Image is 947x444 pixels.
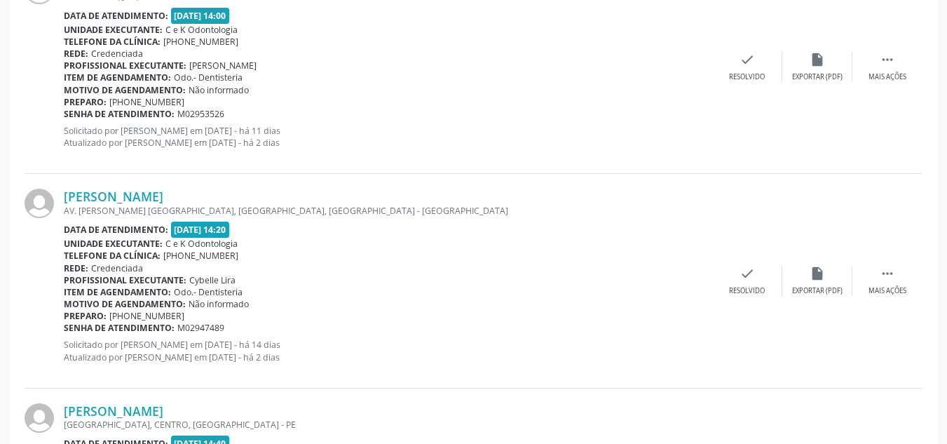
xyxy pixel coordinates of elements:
i: check [740,52,755,67]
span: [PHONE_NUMBER] [109,310,184,322]
span: [PHONE_NUMBER] [109,96,184,108]
b: Senha de atendimento: [64,108,175,120]
span: [DATE] 14:20 [171,222,230,238]
div: Mais ações [868,286,906,296]
b: Profissional executante: [64,60,186,72]
div: AV. [PERSON_NAME] [GEOGRAPHIC_DATA], [GEOGRAPHIC_DATA], [GEOGRAPHIC_DATA] - [GEOGRAPHIC_DATA] [64,205,712,217]
i: insert_drive_file [810,266,825,281]
span: Não informado [189,84,249,96]
span: Credenciada [91,262,143,274]
b: Item de agendamento: [64,72,171,83]
i: insert_drive_file [810,52,825,67]
b: Unidade executante: [64,238,163,250]
span: [PERSON_NAME] [189,60,257,72]
span: [PHONE_NUMBER] [163,250,238,262]
span: Odo.- Dentisteria [174,286,243,298]
a: [PERSON_NAME] [64,403,163,419]
i:  [880,52,895,67]
b: Preparo: [64,96,107,108]
b: Profissional executante: [64,274,186,286]
span: M02947489 [177,322,224,334]
span: Cybelle Lira [189,274,236,286]
b: Item de agendamento: [64,286,171,298]
span: Não informado [189,298,249,310]
img: img [25,189,54,218]
img: img [25,403,54,433]
span: Credenciada [91,48,143,60]
span: [DATE] 14:00 [171,8,230,24]
span: C e K Odontologia [165,24,238,36]
div: Exportar (PDF) [792,72,843,82]
b: Data de atendimento: [64,224,168,236]
span: M02953526 [177,108,224,120]
i:  [880,266,895,281]
b: Unidade executante: [64,24,163,36]
span: [PHONE_NUMBER] [163,36,238,48]
b: Data de atendimento: [64,10,168,22]
b: Preparo: [64,310,107,322]
b: Motivo de agendamento: [64,84,186,96]
div: Resolvido [729,286,765,296]
a: [PERSON_NAME] [64,189,163,204]
i: check [740,266,755,281]
div: Resolvido [729,72,765,82]
span: Odo.- Dentisteria [174,72,243,83]
b: Telefone da clínica: [64,250,161,262]
b: Telefone da clínica: [64,36,161,48]
div: Mais ações [868,72,906,82]
b: Rede: [64,48,88,60]
div: Exportar (PDF) [792,286,843,296]
span: C e K Odontologia [165,238,238,250]
div: [GEOGRAPHIC_DATA], CENTRO, [GEOGRAPHIC_DATA] - PE [64,419,712,431]
p: Solicitado por [PERSON_NAME] em [DATE] - há 14 dias Atualizado por [PERSON_NAME] em [DATE] - há 2... [64,339,712,363]
p: Solicitado por [PERSON_NAME] em [DATE] - há 11 dias Atualizado por [PERSON_NAME] em [DATE] - há 2... [64,125,712,149]
b: Rede: [64,262,88,274]
b: Motivo de agendamento: [64,298,186,310]
b: Senha de atendimento: [64,322,175,334]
